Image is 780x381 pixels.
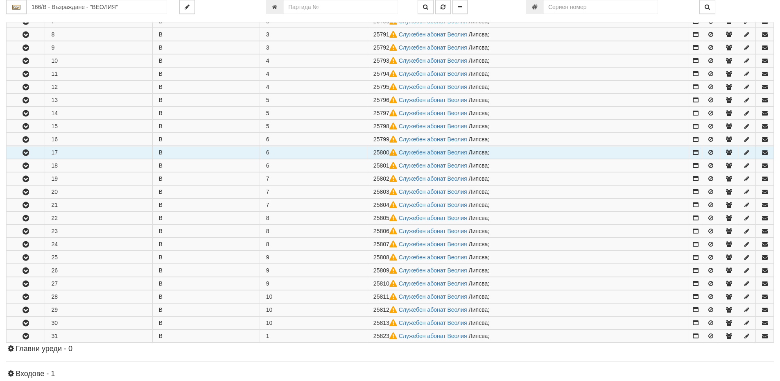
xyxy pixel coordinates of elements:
a: Служебен абонат Веолия [399,70,467,77]
a: Служебен абонат Веолия [399,97,467,103]
span: Липсва [469,188,488,195]
a: Служебен абонат Веолия [399,267,467,274]
td: ; [367,120,689,133]
td: ; [367,94,689,107]
span: Партида № [373,188,399,195]
td: ; [367,146,689,159]
span: Партида № [373,267,399,274]
td: 16 [45,133,152,146]
span: 3 [266,31,269,38]
span: Липсва [469,136,488,143]
a: Служебен абонат Веолия [399,44,467,51]
span: Партида № [373,215,399,221]
a: Служебен абонат Веолия [399,306,467,313]
td: 24 [45,238,152,251]
td: В [152,146,260,159]
span: 10 [266,320,273,326]
span: Липсва [469,228,488,234]
td: 11 [45,68,152,80]
td: ; [367,317,689,329]
a: Служебен абонат Веолия [399,202,467,208]
td: В [152,330,260,342]
td: ; [367,251,689,264]
span: Партида № [373,202,399,208]
td: В [152,277,260,290]
td: В [152,81,260,93]
span: Партида № [373,57,399,64]
a: Служебен абонат Веолия [399,293,467,300]
td: ; [367,107,689,120]
h4: Входове - 1 [6,370,774,378]
span: Партида № [373,293,399,300]
td: 14 [45,107,152,120]
span: Партида № [373,175,399,182]
span: Липсва [469,241,488,247]
span: Партида № [373,44,399,51]
td: В [152,264,260,277]
span: Липсва [469,149,488,156]
span: Липсва [469,254,488,261]
td: 10 [45,54,152,67]
span: Партида № [373,97,399,103]
td: В [152,94,260,107]
td: ; [367,54,689,67]
td: В [152,317,260,329]
a: Служебен абонат Веолия [399,162,467,169]
span: 6 [266,149,269,156]
a: Служебен абонат Веолия [399,136,467,143]
td: ; [367,225,689,238]
td: В [152,290,260,303]
span: Партида № [373,123,399,129]
td: 29 [45,304,152,316]
a: Служебен абонат Веолия [399,188,467,195]
span: Партида № [373,162,399,169]
td: 12 [45,81,152,93]
span: 1 [266,333,269,339]
td: ; [367,199,689,211]
span: Липсва [469,293,488,300]
span: 7 [266,175,269,182]
span: Липсва [469,202,488,208]
span: Липсва [469,162,488,169]
span: Партида № [373,280,399,287]
span: Партида № [373,320,399,326]
td: 9 [45,41,152,54]
td: ; [367,238,689,251]
span: 7 [266,188,269,195]
td: В [152,172,260,185]
td: 17 [45,146,152,159]
td: В [152,186,260,198]
td: ; [367,81,689,93]
td: 26 [45,264,152,277]
span: 10 [266,306,273,313]
span: Партида № [373,31,399,38]
td: ; [367,304,689,316]
h4: Главни уреди - 0 [6,345,774,353]
td: В [152,54,260,67]
span: 5 [266,123,269,129]
span: Липсва [469,175,488,182]
span: 5 [266,97,269,103]
span: Липсва [469,84,488,90]
td: 27 [45,277,152,290]
span: Липсва [469,215,488,221]
a: Служебен абонат Веолия [399,254,467,261]
td: 31 [45,330,152,342]
span: Партида № [373,84,399,90]
span: Партида № [373,110,399,116]
span: Липсва [469,31,488,38]
span: 4 [266,70,269,77]
a: Служебен абонат Веолия [399,110,467,116]
td: В [152,159,260,172]
td: 21 [45,199,152,211]
span: 3 [266,44,269,51]
td: В [152,28,260,41]
span: Партида № [373,306,399,313]
td: 23 [45,225,152,238]
td: В [152,120,260,133]
td: 28 [45,290,152,303]
span: Партида № [373,241,399,247]
a: Служебен абонат Веолия [399,215,467,221]
span: 8 [266,241,269,247]
td: 18 [45,159,152,172]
